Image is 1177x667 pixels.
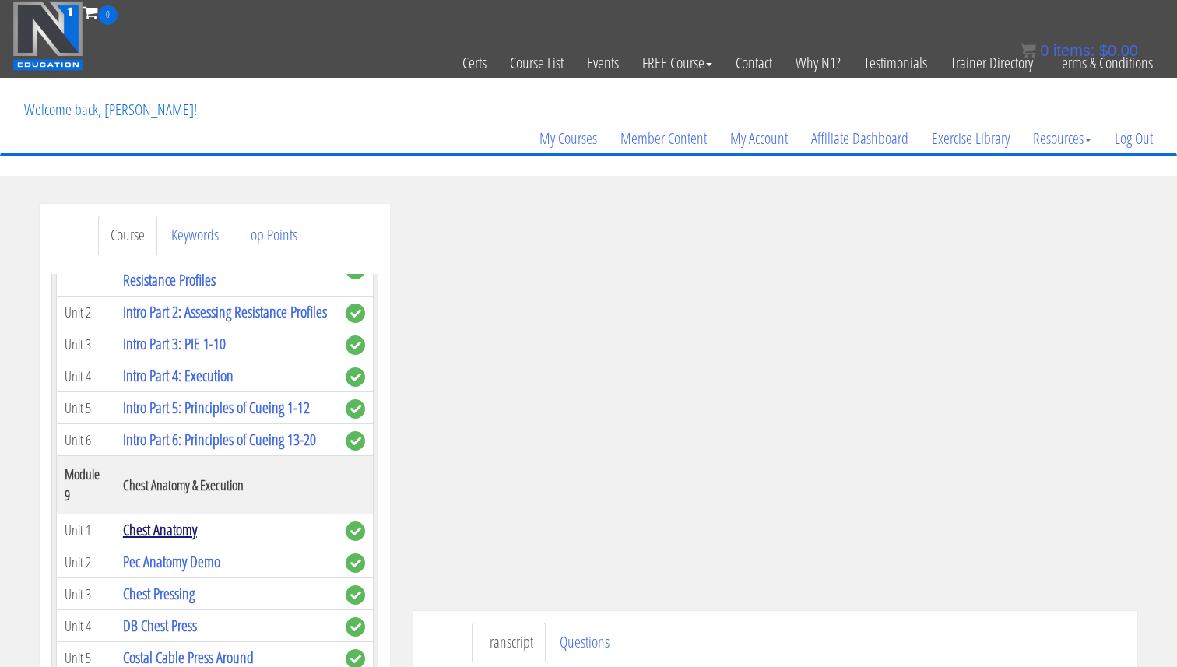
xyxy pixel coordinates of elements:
[123,615,197,636] a: DB Chest Press
[1103,101,1165,176] a: Log Out
[57,424,115,456] td: Unit 6
[547,623,622,662] a: Questions
[1099,42,1108,59] span: $
[784,25,852,101] a: Why N1?
[159,216,231,255] a: Keywords
[724,25,784,101] a: Contact
[346,304,365,323] span: complete
[1045,25,1165,101] a: Terms & Conditions
[346,553,365,573] span: complete
[123,301,327,322] a: Intro Part 2: Assessing Resistance Profiles
[1099,42,1138,59] bdi: 0.00
[98,216,157,255] a: Course
[346,521,365,541] span: complete
[528,101,609,176] a: My Courses
[233,216,310,255] a: Top Points
[575,25,631,101] a: Events
[57,578,115,610] td: Unit 3
[920,101,1021,176] a: Exercise Library
[346,399,365,419] span: complete
[939,25,1045,101] a: Trainer Directory
[1021,43,1036,58] img: icon11.png
[57,514,115,546] td: Unit 1
[498,25,575,101] a: Course List
[57,297,115,328] td: Unit 2
[12,1,83,71] img: n1-education
[631,25,724,101] a: FREE Course
[609,101,718,176] a: Member Content
[451,25,498,101] a: Certs
[57,328,115,360] td: Unit 3
[472,623,546,662] a: Transcript
[12,79,209,141] p: Welcome back, [PERSON_NAME]!
[123,583,195,604] a: Chest Pressing
[98,5,118,25] span: 0
[123,397,310,418] a: Intro Part 5: Principles of Cueing 1-12
[123,333,226,354] a: Intro Part 3: PIE 1-10
[1040,42,1049,59] span: 0
[346,617,365,637] span: complete
[1021,101,1103,176] a: Resources
[57,456,115,514] th: Module 9
[123,519,197,540] a: Chest Anatomy
[852,25,939,101] a: Testimonials
[346,335,365,355] span: complete
[346,367,365,387] span: complete
[57,360,115,392] td: Unit 4
[115,456,338,514] th: Chest Anatomy & Execution
[718,101,799,176] a: My Account
[1021,42,1138,59] a: 0 items: $0.00
[123,429,316,450] a: Intro Part 6: Principles of Cueing 13-20
[57,546,115,578] td: Unit 2
[123,551,220,572] a: Pec Anatomy Demo
[83,2,118,23] a: 0
[346,431,365,451] span: complete
[123,365,234,386] a: Intro Part 4: Execution
[57,610,115,642] td: Unit 4
[799,101,920,176] a: Affiliate Dashboard
[1053,42,1094,59] span: items:
[346,585,365,605] span: complete
[57,392,115,424] td: Unit 5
